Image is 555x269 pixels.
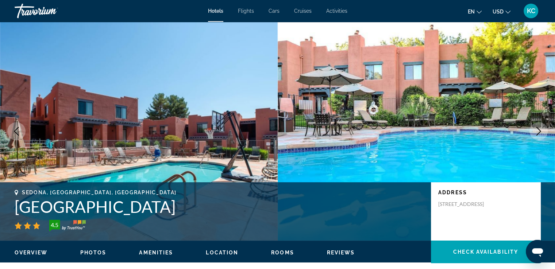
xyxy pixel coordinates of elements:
[326,8,347,14] a: Activities
[294,8,312,14] a: Cruises
[521,3,540,19] button: User Menu
[526,240,549,263] iframe: Button to launch messaging window
[493,9,504,15] span: USD
[7,122,26,140] button: Previous image
[80,249,107,256] button: Photos
[206,249,238,256] button: Location
[438,201,497,207] p: [STREET_ADDRESS]
[493,6,510,17] button: Change currency
[529,122,548,140] button: Next image
[271,249,294,256] button: Rooms
[49,220,86,231] img: trustyou-badge-hor.svg
[468,9,475,15] span: en
[15,249,47,256] button: Overview
[468,6,482,17] button: Change language
[269,8,280,14] a: Cars
[139,249,173,256] button: Amenities
[15,1,88,20] a: Travorium
[327,249,355,256] button: Reviews
[238,8,254,14] a: Flights
[431,241,540,263] button: Check Availability
[438,190,533,195] p: Address
[15,197,424,216] h1: [GEOGRAPHIC_DATA]
[208,8,223,14] a: Hotels
[527,7,535,15] span: KC
[47,221,62,229] div: 4.5
[22,190,177,195] span: Sedona, [GEOGRAPHIC_DATA], [GEOGRAPHIC_DATA]
[453,249,518,255] span: Check Availability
